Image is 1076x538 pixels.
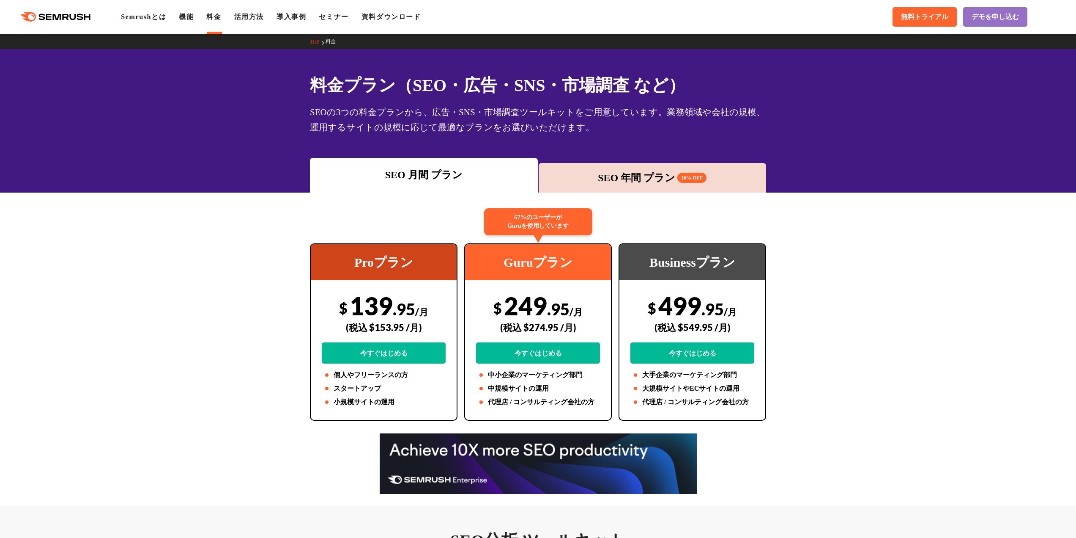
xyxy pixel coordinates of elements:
[648,299,656,317] span: $
[484,208,592,235] div: 67%のユーザーが Guruを使用しています
[630,397,754,407] li: 代理店 / コンサルティング会社の方
[465,244,611,280] div: Guruプラン
[493,299,502,317] span: $
[310,39,326,44] a: TOP
[677,173,706,183] span: 16% OFF
[476,291,600,364] div: 249
[322,370,446,380] li: 個人やフリーランスの方
[277,13,306,20] a: 導入事例
[339,299,348,317] span: $
[893,7,957,27] a: 無料トライアル
[476,383,600,394] li: 中規模サイトの運用
[476,342,600,364] a: 今すぐはじめる
[543,170,762,185] div: SEO 年間 プラン
[319,13,348,20] a: セミナー
[724,306,737,317] span: /月
[322,342,446,364] a: 今すぐはじめる
[476,370,600,380] li: 中小企業のマーケティング部門
[547,299,569,319] span: .95
[326,39,342,44] a: 料金
[322,397,446,407] li: 小規模サイトの運用
[630,291,754,364] div: 499
[701,299,724,319] span: .95
[963,7,1027,27] a: デモを申し込む
[630,370,754,380] li: 大手企業のマーケティング部門
[972,13,1019,22] span: デモを申し込む
[619,244,765,280] div: Businessプラン
[234,13,264,20] a: 活用方法
[476,312,600,342] div: (税込 $274.95 /月)
[314,167,534,182] div: SEO 月間 プラン
[361,13,421,20] a: 資料ダウンロード
[476,397,600,407] li: 代理店 / コンサルティング会社の方
[310,105,766,135] div: SEOの3つの料金プランから、広告・SNS・市場調査ツールキットをご用意しています。業務領域や会社の規模、運用するサイトの規模に応じて最適なプランをお選びいただけます。
[179,13,194,20] a: 機能
[311,244,457,280] div: Proプラン
[630,342,754,364] a: 今すぐはじめる
[322,312,446,342] div: (税込 $153.95 /月)
[569,306,583,317] span: /月
[415,306,428,317] span: /月
[630,312,754,342] div: (税込 $549.95 /月)
[630,383,754,394] li: 大規模サイトやECサイトの運用
[322,291,446,364] div: 139
[322,383,446,394] li: スタートアップ
[901,13,948,22] span: 無料トライアル
[121,13,166,20] a: Semrushとは
[393,299,415,319] span: .95
[206,13,221,20] a: 料金
[310,73,766,98] h1: 料金プラン（SEO・広告・SNS・市場調査 など）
